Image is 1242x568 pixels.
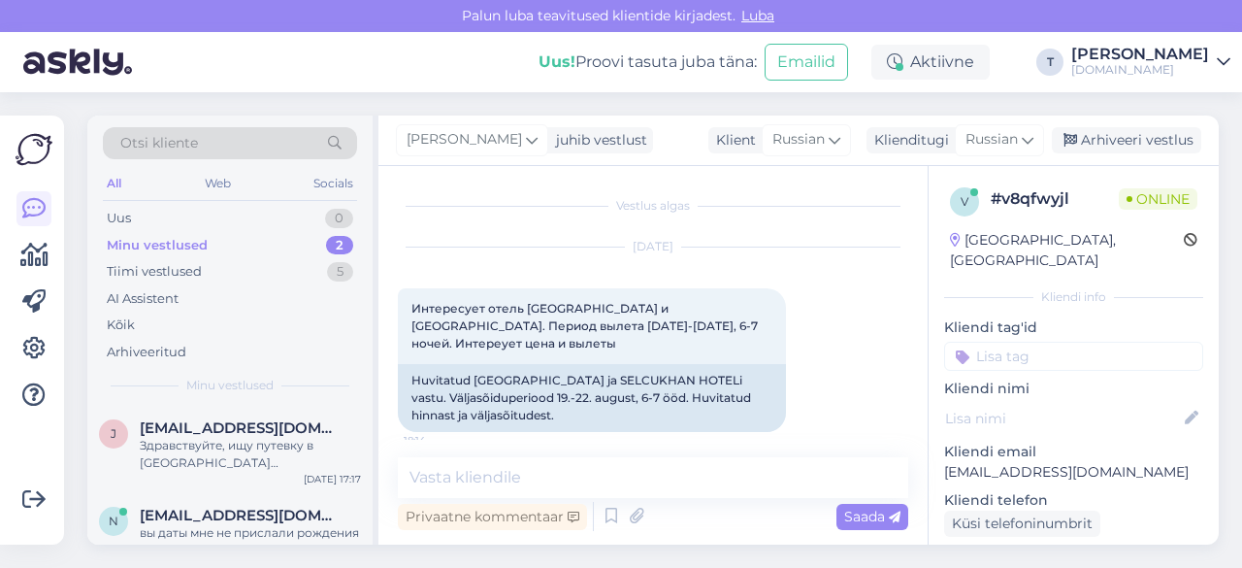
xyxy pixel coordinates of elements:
div: Minu vestlused [107,236,208,255]
span: Luba [735,7,780,24]
img: Askly Logo [16,131,52,168]
div: Aktiivne [871,45,990,80]
span: Online [1119,188,1197,210]
p: Kliendi telefon [944,490,1203,511]
p: Kliendi nimi [944,379,1203,399]
b: Uus! [539,52,575,71]
div: # v8qfwyjl [991,187,1119,211]
div: Kliendi info [944,288,1203,306]
div: juhib vestlust [548,130,647,150]
span: Russian [965,129,1018,150]
span: [PERSON_NAME] [407,129,522,150]
div: Privaatne kommentaar [398,504,587,530]
span: Russian [772,129,825,150]
div: T [1036,49,1063,76]
div: [GEOGRAPHIC_DATA], [GEOGRAPHIC_DATA] [950,230,1184,271]
div: Здравствуйте, ищу путевку в [GEOGRAPHIC_DATA] ориентировочно на конец [DATE],27 или 29 числа выле... [140,437,361,472]
span: nastjaa_estonia@mail.ee [140,507,342,524]
p: Kliendi tag'id [944,317,1203,338]
p: Kliendi email [944,442,1203,462]
div: Arhiveeri vestlus [1052,127,1201,153]
div: Küsi telefoninumbrit [944,511,1100,537]
span: 18:14 [404,433,476,448]
div: 5 [327,262,353,282]
div: Uus [107,209,131,228]
div: [DOMAIN_NAME] [1071,62,1209,78]
div: Web [201,171,235,196]
div: [DATE] [398,238,908,255]
a: [PERSON_NAME][DOMAIN_NAME] [1071,47,1230,78]
div: вы даты мне не прислали рождения и номер телефонаъ [140,524,361,559]
span: jonnyeng@gmail.com [140,419,342,437]
span: Minu vestlused [186,377,274,394]
span: Otsi kliente [120,133,198,153]
div: Klienditugi [866,130,949,150]
div: 2 [326,236,353,255]
span: Интересует отель [GEOGRAPHIC_DATA] и [GEOGRAPHIC_DATA]. Период вылета [DATE]-[DATE], 6-7 ночей. И... [411,301,761,351]
span: Saada [844,508,900,525]
div: Tiimi vestlused [107,262,202,282]
div: AI Assistent [107,289,179,309]
div: Socials [310,171,357,196]
div: Vestlus algas [398,197,908,215]
p: [EMAIL_ADDRESS][DOMAIN_NAME] [944,462,1203,483]
div: Klient [708,130,756,150]
div: [PERSON_NAME] [1071,47,1209,62]
span: v [961,194,968,209]
input: Lisa tag [944,342,1203,371]
div: [DATE] 17:17 [304,472,361,486]
div: Proovi tasuta juba täna: [539,50,757,74]
div: Kõik [107,316,135,335]
span: n [109,514,118,528]
span: j [111,426,116,441]
button: Emailid [765,44,848,81]
div: Arhiveeritud [107,343,186,362]
div: 0 [325,209,353,228]
div: All [103,171,125,196]
input: Lisa nimi [945,408,1181,429]
div: Huvitatud [GEOGRAPHIC_DATA] ja SELCUKHAN HOTELi vastu. Väljasõiduperiood 19.-22. august, 6-7 ööd.... [398,364,786,432]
